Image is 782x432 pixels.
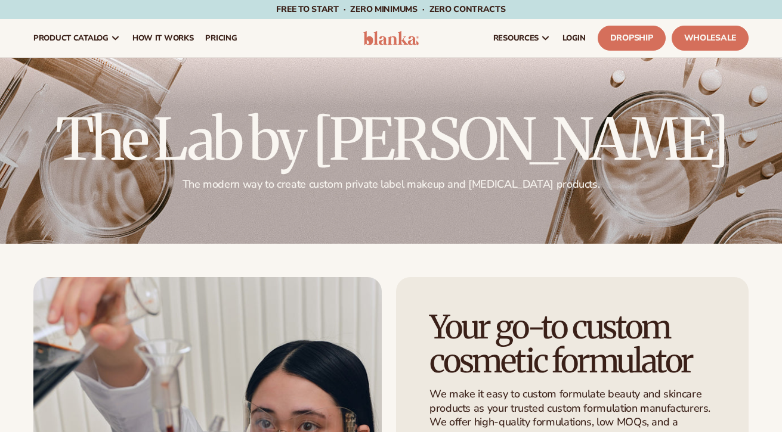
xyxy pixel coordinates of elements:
span: resources [493,33,539,43]
span: Free to start · ZERO minimums · ZERO contracts [276,4,505,15]
h2: The Lab by [PERSON_NAME] [33,111,749,168]
img: logo [363,31,419,45]
span: How It Works [132,33,194,43]
a: product catalog [27,19,126,57]
a: resources [487,19,557,57]
a: pricing [199,19,243,57]
h1: Your go-to custom cosmetic formulator [429,310,715,378]
a: Dropship [598,26,666,51]
span: LOGIN [562,33,586,43]
span: product catalog [33,33,109,43]
span: pricing [205,33,237,43]
a: LOGIN [557,19,592,57]
a: How It Works [126,19,200,57]
p: The modern way to create custom private label makeup and [MEDICAL_DATA] products. [33,178,749,191]
a: Wholesale [672,26,749,51]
